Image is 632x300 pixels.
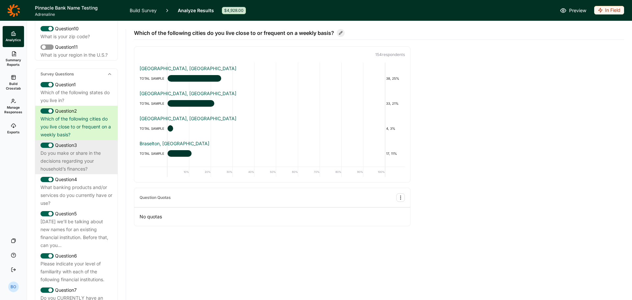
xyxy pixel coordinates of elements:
div: Question 1 [40,81,112,89]
div: [GEOGRAPHIC_DATA], [GEOGRAPHIC_DATA] [140,90,405,97]
div: TOTAL SAMPLE [140,74,168,82]
div: 20% [189,167,211,177]
div: 33, 21% [385,99,405,107]
a: Summary Reports [3,47,24,71]
div: [GEOGRAPHIC_DATA], [GEOGRAPHIC_DATA] [140,165,405,172]
div: $4,928.00 [222,7,246,14]
div: 40% [233,167,254,177]
div: Please indicate your level of familiarity with each of the following financial institutions. [40,260,112,284]
div: 38, 25% [385,74,405,82]
div: 10% [168,167,189,177]
div: Braselton, [GEOGRAPHIC_DATA] [140,140,405,147]
h1: Pinnacle Bank Name Testing [35,4,122,12]
span: Preview [569,7,586,14]
span: Analytics [6,38,21,42]
button: In Field [594,6,624,15]
div: BO [8,282,19,292]
a: Preview [560,7,586,14]
span: Adrenaline [35,12,122,17]
div: 17, 11% [385,150,405,157]
div: What is your region in the U.S.? [40,51,112,59]
span: Manage Responses [4,105,22,114]
div: TOTAL SAMPLE [140,99,168,107]
div: 100% [363,167,385,177]
div: Which of the following cities do you live close to or frequent on a weekly basis? [40,115,112,139]
span: Build Crosstab [5,81,21,91]
div: 90% [342,167,363,177]
span: Summary Reports [5,58,21,67]
div: TOTAL SAMPLE [140,150,168,157]
div: In Field [594,6,624,14]
div: 50% [254,167,276,177]
a: Manage Responses [3,95,24,118]
p: 154 respondent s [140,52,405,57]
p: No quotas [134,207,410,226]
div: Survey Questions [35,69,118,79]
button: Quota Options [396,193,405,202]
div: Question 3 [40,141,112,149]
div: Question 4 [40,176,112,183]
div: TOTAL SAMPLE [140,124,168,132]
div: [DATE] we'll be talking about new names for an existing financial institution. Before that, can y... [40,218,112,249]
div: 30% [211,167,233,177]
div: Question 2 [40,107,112,115]
div: Question 6 [40,252,112,260]
div: [GEOGRAPHIC_DATA], [GEOGRAPHIC_DATA] [140,115,405,122]
div: Do you make or share in the decisions regarding your household’s finances? [40,149,112,173]
div: 70% [298,167,320,177]
div: Which of the following states do you live in? [40,89,112,104]
span: Which of the following cities do you live close to or frequent on a weekly basis? [134,29,334,37]
div: 60% [276,167,298,177]
div: 80% [320,167,342,177]
div: Question 7 [40,286,112,294]
a: Build Crosstab [3,71,24,95]
div: Question 10 [40,25,112,33]
a: Analytics [3,26,24,47]
a: Exports [3,118,24,139]
div: Question 11 [40,43,112,51]
div: Question Quotas [140,195,171,200]
div: What banking products and/or services do you currently have or use? [40,183,112,207]
div: What is your zip code? [40,33,112,41]
div: Question 5 [40,210,112,218]
span: Exports [7,130,20,134]
div: [GEOGRAPHIC_DATA], [GEOGRAPHIC_DATA] [140,65,405,72]
div: 4, 3% [385,124,405,132]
